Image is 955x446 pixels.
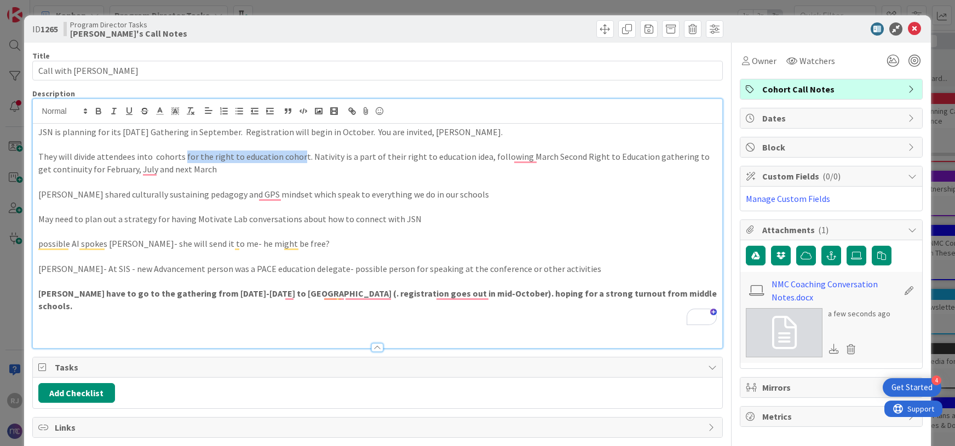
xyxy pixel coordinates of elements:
span: Custom Fields [762,170,902,183]
p: JSN is planning for its [DATE] Gathering in September. Registration will begin in October. You ar... [38,126,717,138]
input: type card name here... [32,61,723,80]
label: Title [32,51,50,61]
button: Add Checklist [38,383,115,403]
span: Mirrors [762,381,902,394]
span: Dates [762,112,902,125]
span: ( 1 ) [818,224,829,235]
span: Links [55,421,703,434]
span: Support [23,2,50,15]
b: 1265 [41,24,58,34]
span: Watchers [799,54,835,67]
div: Get Started [891,382,933,393]
b: [PERSON_NAME]'s Call Notes [70,29,187,38]
div: Download [828,342,840,356]
p: May need to plan out a strategy for having Motivate Lab conversations about how to connect with JSN [38,213,717,225]
span: Program Director Tasks [70,20,187,29]
div: 4 [931,375,941,385]
p: [PERSON_NAME] shared culturally sustaining pedagogy and GPS mindset which speak to everything we ... [38,188,717,201]
a: NMC Coaching Conversation Notes.docx [772,277,899,304]
span: Metrics [762,410,902,423]
p: They will divide attendees into cohorts for the right to education cohort. Nativity is a part of ... [38,150,717,175]
div: a few seconds ago [828,308,890,320]
div: Open Get Started checklist, remaining modules: 4 [883,378,941,397]
a: Manage Custom Fields [746,193,830,204]
span: ID [32,22,58,36]
p: possible AI spokes [PERSON_NAME]- she will send it to me- he might be free? [38,238,717,250]
span: Block [762,141,902,154]
div: To enrich screen reader interactions, please activate Accessibility in Grammarly extension settings [33,124,723,348]
strong: [PERSON_NAME] have to go to the gathering from [DATE]-[DATE] to [GEOGRAPHIC_DATA] (. registration... [38,288,718,311]
span: Tasks [55,361,703,374]
span: ( 0/0 ) [822,171,841,182]
p: [PERSON_NAME]- At SIS - new Advancement person was a PACE education delegate- possible person for... [38,263,717,275]
span: Description [32,89,75,99]
span: Owner [752,54,776,67]
span: Attachments [762,223,902,236]
span: Cohort Call Notes [762,83,902,96]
